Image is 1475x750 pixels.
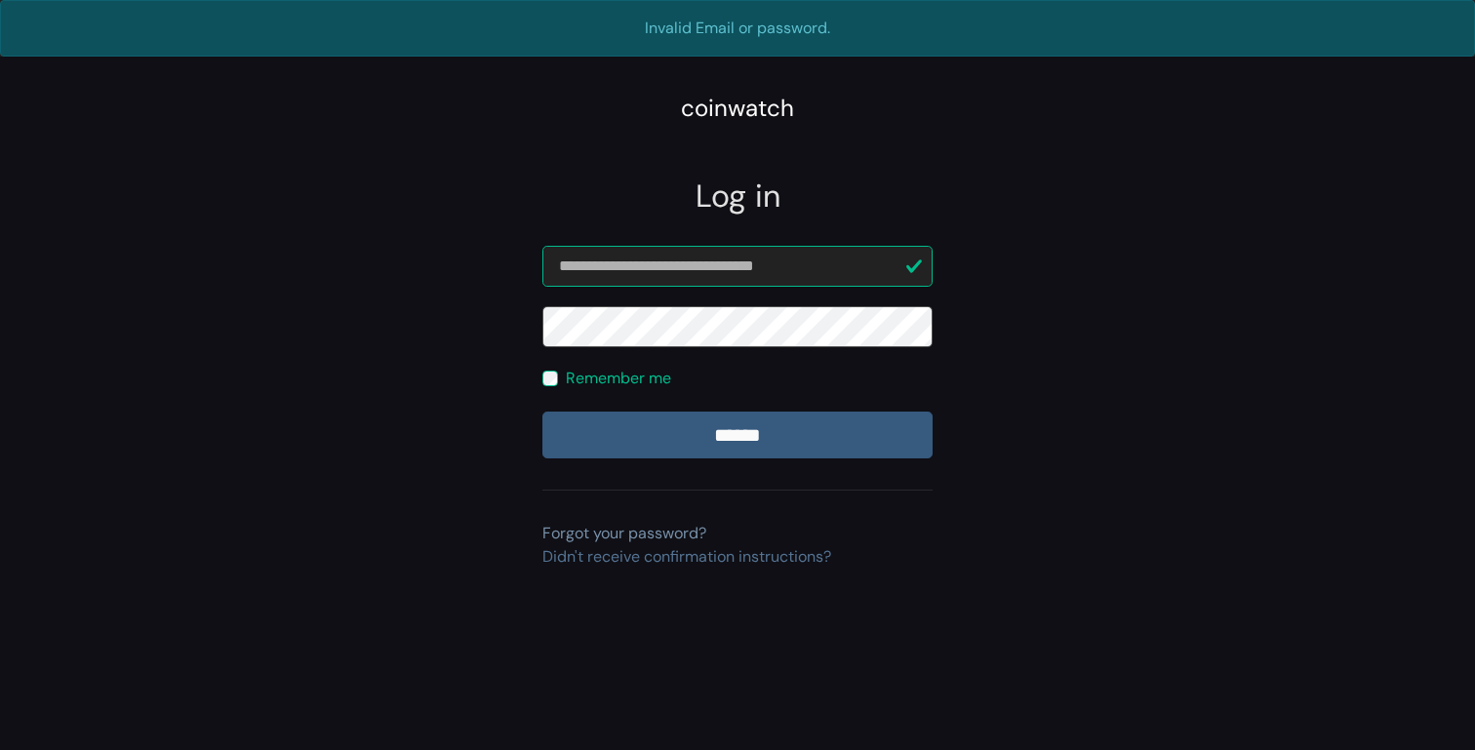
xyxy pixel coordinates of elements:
div: coinwatch [681,91,794,126]
a: coinwatch [681,100,794,121]
a: Didn't receive confirmation instructions? [542,546,831,567]
label: Remember me [566,367,671,390]
h2: Log in [542,178,933,215]
a: Forgot your password? [542,523,706,543]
